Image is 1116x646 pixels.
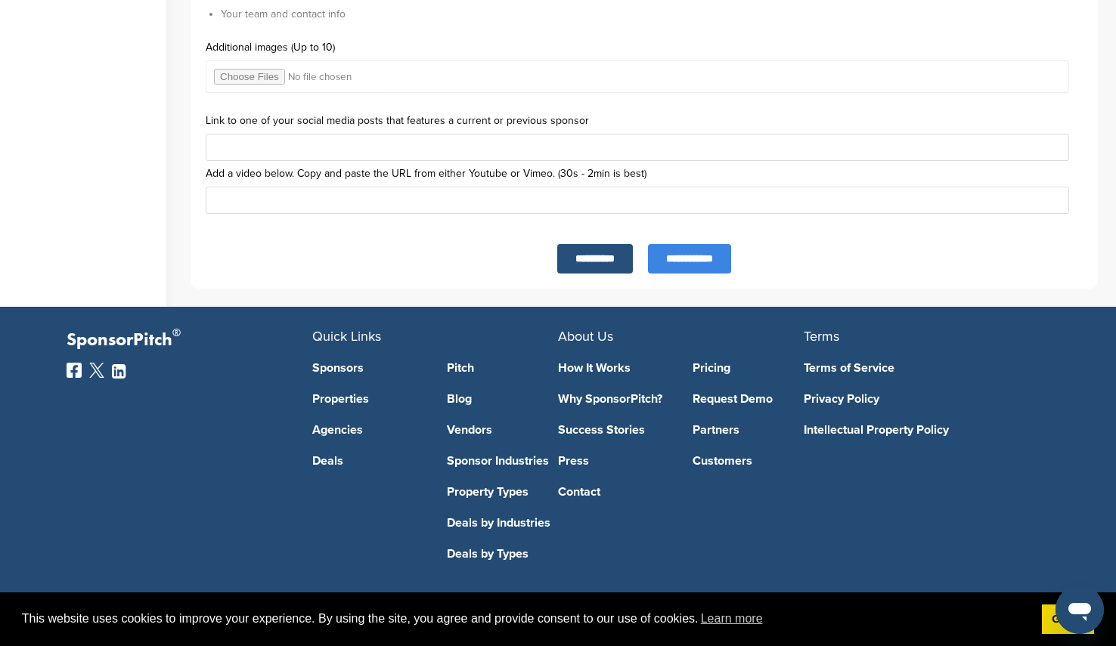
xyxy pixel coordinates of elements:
img: Twitter [89,363,104,378]
a: Deals by Types [447,548,559,560]
a: Deals [312,455,424,467]
label: Add a video below. Copy and paste the URL from either Youtube or Vimeo. (30s - 2min is best) [206,168,1083,179]
a: Privacy Policy [804,393,1027,405]
span: About Us [558,328,613,345]
a: Press [558,455,670,467]
a: learn more about cookies [699,607,765,630]
a: Terms of Service [804,362,1027,374]
label: Additional images (Up to 10) [206,42,1083,53]
iframe: Button to launch messaging window [1056,586,1104,634]
span: This website uses cookies to improve your experience. By using the site, you agree and provide co... [22,607,1030,630]
a: Blog [447,393,559,405]
a: Sponsor Industries [447,455,559,467]
p: SponsorPitch [67,329,312,351]
a: Sponsors [312,362,424,374]
a: Contact [558,486,670,498]
img: Facebook [67,363,82,378]
a: Success Stories [558,424,670,436]
a: Pitch [447,362,559,374]
a: dismiss cookie message [1042,604,1094,635]
span: ® [172,323,181,342]
li: Your team and contact info [221,6,1083,22]
a: Vendors [447,424,559,436]
span: Terms [804,328,839,345]
a: Intellectual Property Policy [804,424,1027,436]
a: Partners [693,424,804,436]
a: Property Types [447,486,559,498]
a: Why SponsorPitch? [558,393,670,405]
a: Pricing [693,362,804,374]
a: Properties [312,393,424,405]
a: Request Demo [693,393,804,405]
a: Customers [693,455,804,467]
a: Deals by Industries [447,517,559,529]
a: Agencies [312,424,424,436]
span: Quick Links [312,328,381,345]
a: How It Works [558,362,670,374]
label: Link to one of your social media posts that features a current or previous sponsor [206,116,1083,126]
